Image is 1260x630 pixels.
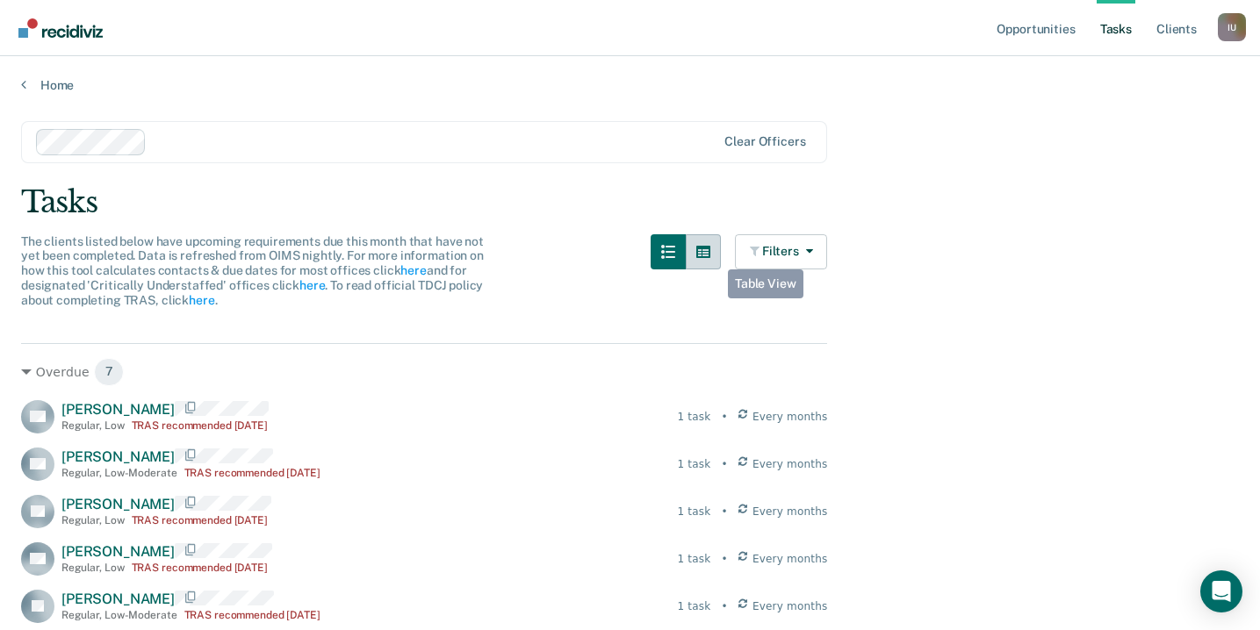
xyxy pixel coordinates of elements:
[677,409,710,425] div: 1 task
[61,419,125,432] div: Regular , Low
[752,409,828,425] span: Every months
[61,543,175,560] span: [PERSON_NAME]
[752,598,828,614] span: Every months
[61,609,177,621] div: Regular , Low-Moderate
[189,293,214,307] a: here
[677,598,710,614] div: 1 task
[132,562,268,574] div: TRAS recommended [DATE]
[721,551,727,567] div: •
[184,467,320,479] div: TRAS recommended [DATE]
[61,448,175,465] span: [PERSON_NAME]
[299,278,325,292] a: here
[21,358,827,386] div: Overdue 7
[61,496,175,512] span: [PERSON_NAME]
[61,514,125,526] div: Regular , Low
[132,419,268,432] div: TRAS recommended [DATE]
[61,401,175,418] span: [PERSON_NAME]
[677,504,710,519] div: 1 task
[735,234,828,269] button: Filters
[677,456,710,472] div: 1 task
[132,514,268,526] div: TRAS recommended [DATE]
[61,591,175,607] span: [PERSON_NAME]
[1200,570,1242,612] div: Open Intercom Messenger
[21,77,1239,93] a: Home
[677,551,710,567] div: 1 task
[721,409,727,425] div: •
[1218,13,1246,41] button: Profile dropdown button
[61,467,177,479] div: Regular , Low-Moderate
[21,234,484,307] span: The clients listed below have upcoming requirements due this month that have not yet been complet...
[18,18,103,38] img: Recidiviz
[721,504,727,519] div: •
[184,609,320,621] div: TRAS recommended [DATE]
[721,598,727,614] div: •
[1218,13,1246,41] div: I U
[721,456,727,472] div: •
[752,504,828,519] span: Every months
[21,184,1239,220] div: Tasks
[752,551,828,567] span: Every months
[400,263,426,277] a: here
[724,134,805,149] div: Clear officers
[61,562,125,574] div: Regular , Low
[752,456,828,472] span: Every months
[94,358,125,386] span: 7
